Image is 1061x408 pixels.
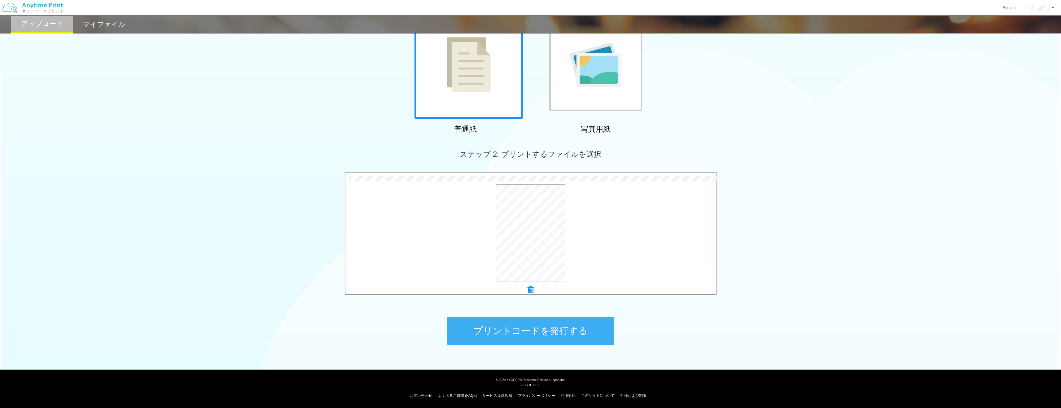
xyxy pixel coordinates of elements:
a: サービス提供店舗 [482,393,512,398]
h2: マイファイル [83,21,125,28]
a: 利用規約 [561,393,576,398]
img: plain-paper.png [447,37,491,92]
h2: 普通紙 [411,125,520,133]
h2: 写真用紙 [541,125,650,133]
a: お問い合わせ [410,393,432,398]
a: よくあるご質問 (FAQs) [438,393,477,398]
span: v1.17.0.32136 [521,383,540,387]
span: © 2024 KYOCERA Document Solutions Japan Inc. [496,378,565,382]
a: 仕様および制限 [620,393,647,398]
a: このサイトについて [581,393,615,398]
span: ステップ 2: プリントするファイルを選択 [460,150,601,158]
img: photo-paper.png [570,43,621,87]
button: プリントコードを発行する [447,317,614,345]
a: プライバシーポリシー [518,393,555,398]
h2: アップロード [21,20,64,28]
